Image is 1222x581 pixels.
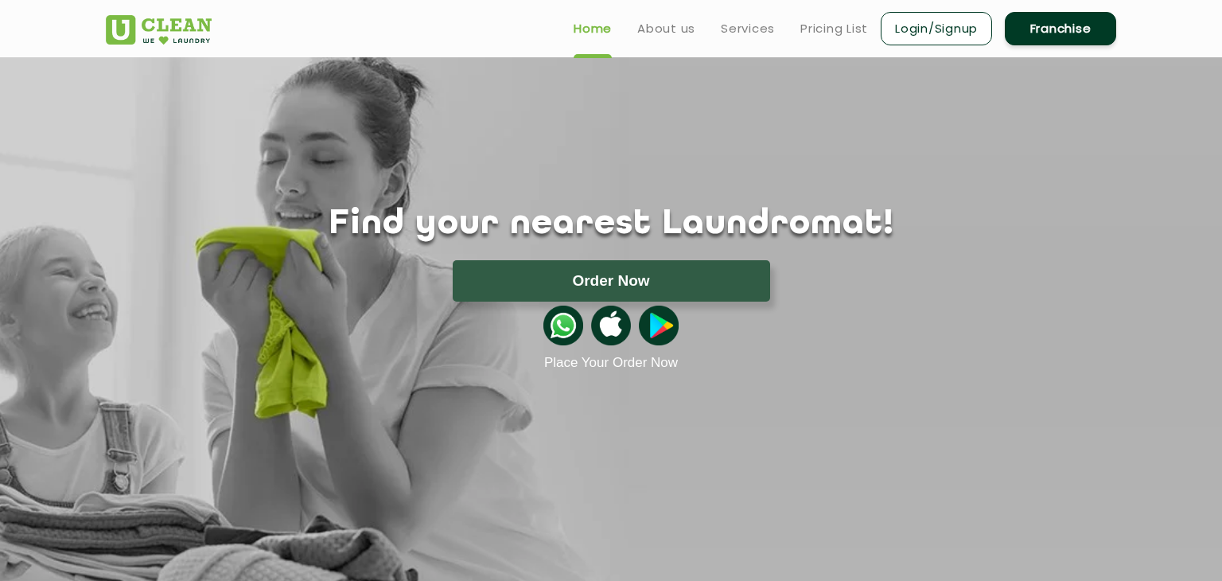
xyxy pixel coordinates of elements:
img: UClean Laundry and Dry Cleaning [106,15,212,45]
img: apple-icon.png [591,306,631,345]
button: Order Now [453,260,770,302]
a: Services [721,19,775,38]
a: Pricing List [800,19,868,38]
a: Place Your Order Now [544,355,678,371]
img: whatsappicon.png [543,306,583,345]
a: Login/Signup [881,12,992,45]
a: About us [637,19,695,38]
a: Franchise [1005,12,1116,45]
img: playstoreicon.png [639,306,679,345]
h1: Find your nearest Laundromat! [94,205,1128,244]
a: Home [574,19,612,38]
